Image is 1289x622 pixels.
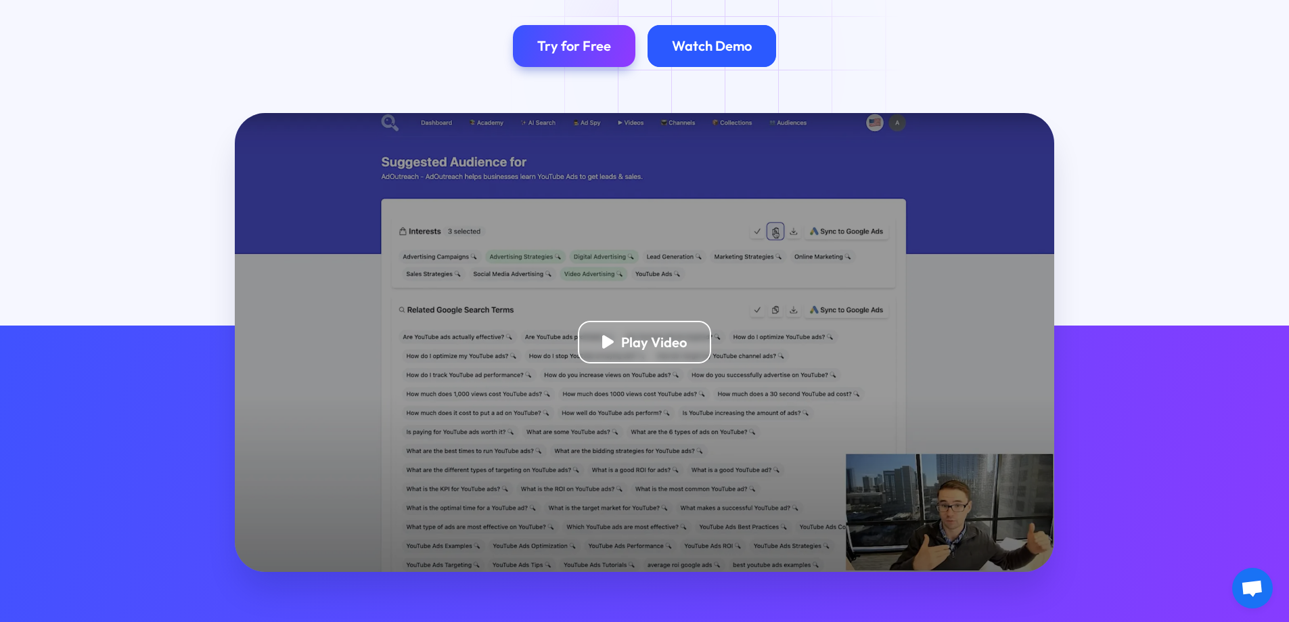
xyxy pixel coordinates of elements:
div: Play Video [621,334,687,351]
div: Watch Demo [672,37,752,54]
div: Try for Free [537,37,611,54]
a: open lightbox [235,113,1054,572]
a: Try for Free [513,25,635,68]
a: Mở cuộc trò chuyện [1232,568,1273,608]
